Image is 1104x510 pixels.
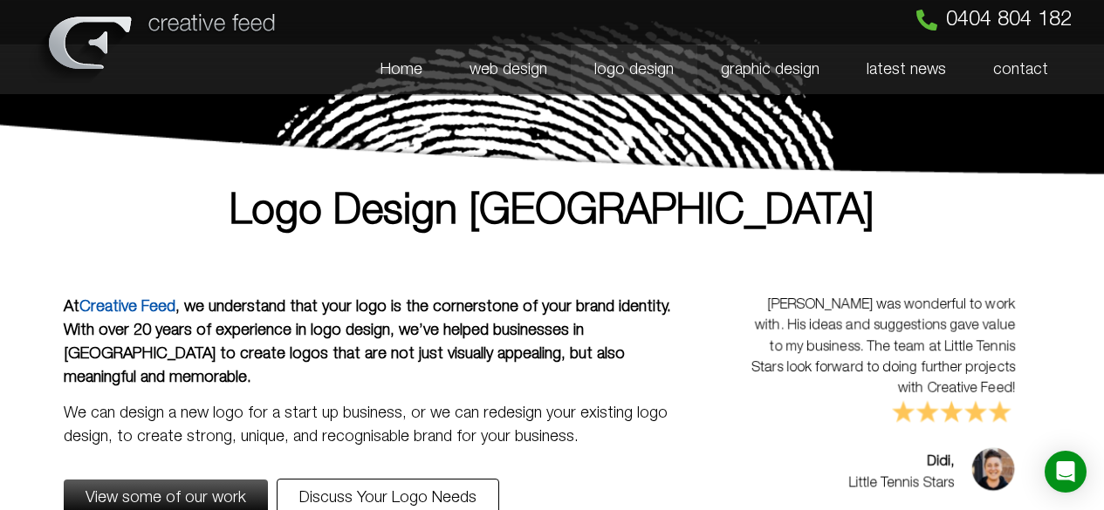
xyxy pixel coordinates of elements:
[751,295,1015,425] div: [PERSON_NAME] was wonderful to work with. His ideas and suggestions gave value to my business. Th...
[64,300,671,384] strong: At , we understand that your logo is the cornerstone of your brand identity. With over 20 years o...
[64,192,1041,234] h1: Logo Design [GEOGRAPHIC_DATA]
[697,44,843,95] a: graphic design
[299,490,477,506] span: Discuss Your Logo Needs
[916,10,1072,31] a: 0404 804 182
[64,402,675,449] p: We can design a new logo for a start up business, or we can redesign your existing logo design, t...
[970,44,1072,95] a: contact
[79,300,175,314] a: Creative Feed
[357,44,446,95] a: Home
[571,44,697,95] a: logo design
[86,490,246,506] span: View some of our work
[946,10,1072,31] span: 0404 804 182
[1045,451,1087,493] div: Open Intercom Messenger
[446,44,571,95] a: web design
[848,473,954,493] span: Little Tennis Stars
[971,447,1015,491] img: Didi,
[843,44,970,95] a: latest news
[290,44,1072,95] nav: Menu
[848,452,954,473] span: Didi,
